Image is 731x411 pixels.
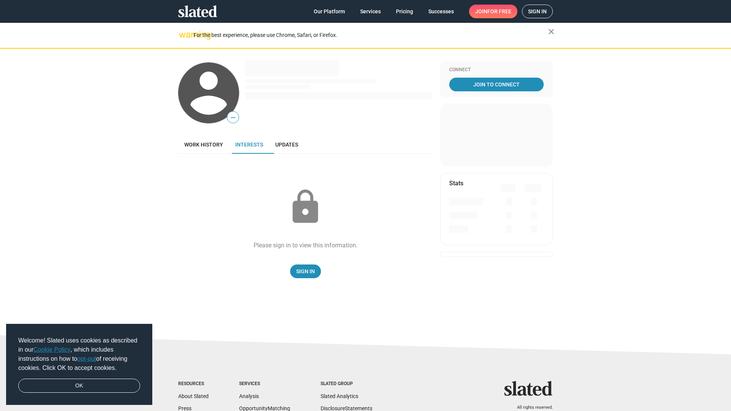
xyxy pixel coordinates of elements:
div: Connect [449,67,544,73]
a: Sign in [522,5,553,18]
span: Interests [235,142,263,148]
a: Cookie Policy [34,346,70,353]
a: Join To Connect [449,78,544,91]
div: Please sign in to view this information. [254,241,358,249]
span: Pricing [396,5,413,18]
span: Work history [184,142,223,148]
a: Slated Analytics [321,393,358,399]
div: Slated Group [321,381,372,387]
a: Services [354,5,387,18]
a: dismiss cookie message [18,379,140,393]
span: Join To Connect [451,78,542,91]
a: About Slated [178,393,209,399]
span: — [227,113,239,123]
a: Our Platform [308,5,351,18]
a: Updates [269,135,304,154]
mat-icon: warning [179,30,188,39]
span: Welcome! Slated uses cookies as described in our , which includes instructions on how to of recei... [18,336,140,373]
div: Resources [178,381,209,387]
a: Analysis [239,393,259,399]
span: Sign in [528,5,547,18]
div: Services [239,381,290,387]
span: Sign In [296,264,315,278]
span: for free [487,5,511,18]
span: Successes [428,5,454,18]
a: Pricing [390,5,419,18]
a: opt-out [77,355,96,362]
div: cookieconsent [6,324,152,405]
div: For the best experience, please use Chrome, Safari, or Firefox. [193,30,548,40]
a: Joinfor free [469,5,517,18]
a: Successes [422,5,460,18]
mat-icon: lock [286,188,324,226]
span: Join [475,5,511,18]
span: Updates [275,142,298,148]
mat-icon: close [547,27,556,36]
a: Sign In [290,264,321,278]
a: Interests [229,135,269,154]
mat-card-title: Stats [449,179,463,187]
a: Work history [178,135,229,154]
span: Services [360,5,381,18]
span: Our Platform [314,5,345,18]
